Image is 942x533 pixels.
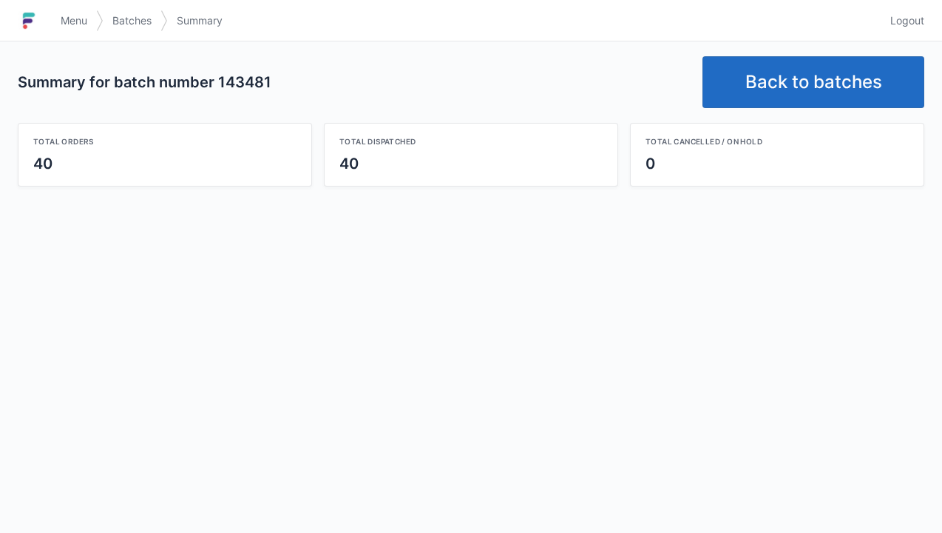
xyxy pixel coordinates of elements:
span: Menu [61,13,87,28]
span: Batches [112,13,152,28]
span: Logout [890,13,924,28]
a: Logout [881,7,924,34]
a: Menu [52,7,96,34]
img: logo-small.jpg [18,9,40,33]
a: Batches [104,7,160,34]
img: svg> [160,3,168,38]
div: Total cancelled / on hold [645,135,909,147]
div: 0 [645,153,909,174]
div: Total dispatched [339,135,603,147]
a: Summary [168,7,231,34]
div: Total orders [33,135,297,147]
h2: Summary for batch number 143481 [18,72,691,93]
div: 40 [339,153,603,174]
img: svg> [96,3,104,38]
span: Summary [177,13,223,28]
div: 40 [33,153,297,174]
a: Back to batches [702,56,924,108]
